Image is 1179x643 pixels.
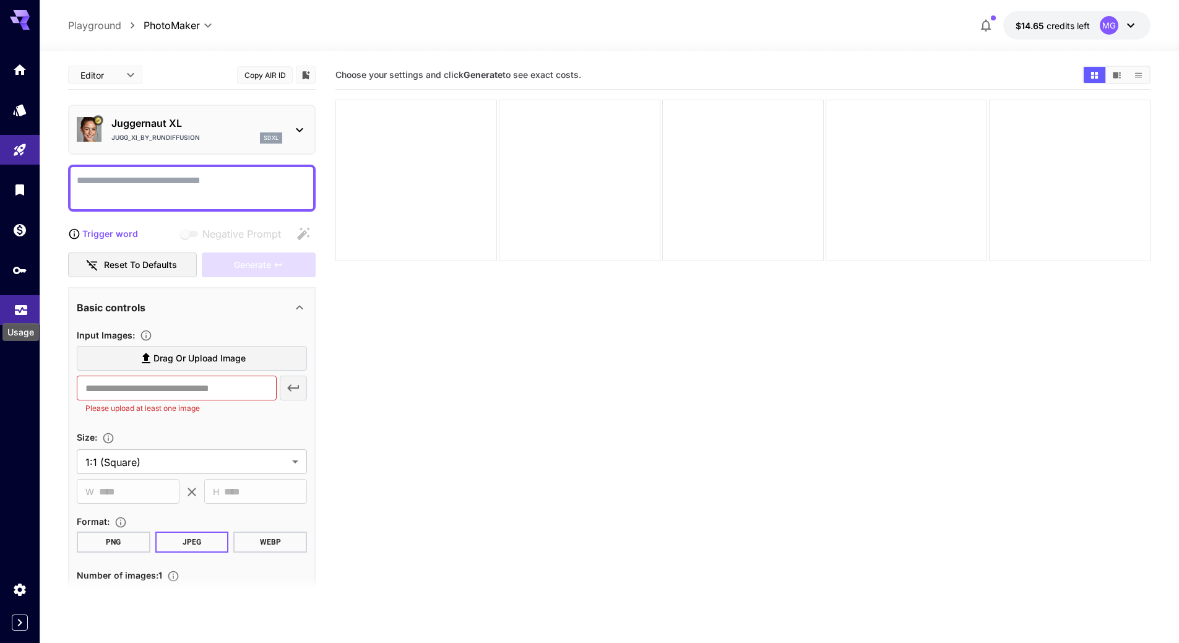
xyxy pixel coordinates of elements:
button: Show images in video view [1106,67,1128,83]
p: Please upload at least one image [85,402,268,415]
button: Reset to defaults [68,252,197,278]
span: Choose your settings and click to see exact costs. [335,69,581,80]
button: $14.6476MG [1003,11,1151,40]
button: JPEG [155,532,229,553]
div: Library [12,182,27,197]
div: MG [1100,16,1118,35]
p: Trigger word [82,227,138,240]
div: $14.6476 [1016,19,1090,32]
a: Playground [68,18,121,33]
p: Jugg_XI_by_RunDiffusion [111,133,200,142]
span: PhotoMaker [144,18,200,33]
span: Negative prompts are not compatible with the selected model. [178,226,291,241]
div: Show images in grid viewShow images in video viewShow images in list view [1082,66,1151,84]
button: PNG [77,532,150,553]
button: Add to library [300,67,311,82]
span: Format : [77,516,110,527]
div: Usage [2,323,39,341]
button: Specify how many images to generate in a single request. Each image generation will be charged se... [162,570,184,582]
button: Copy AIR ID [237,66,293,84]
button: Adjust the dimensions of the generated image by specifying its width and height in pixels, or sel... [97,432,119,444]
div: Certified Model – Vetted for best performance and includes a commercial license.Juggernaut XLJugg... [77,111,307,149]
div: Models [12,102,27,118]
span: Input Images : [77,330,135,340]
span: 1:1 (Square) [85,455,287,470]
span: H [213,485,219,499]
b: Generate [464,69,503,80]
label: Drag or upload image [77,346,307,371]
nav: breadcrumb [68,18,144,33]
div: Home [12,62,27,77]
span: Number of images : 1 [77,570,162,580]
div: Usage [14,301,28,316]
span: W [85,485,94,499]
span: Editor [80,69,119,82]
span: Drag or upload image [153,351,246,366]
p: sdxl [264,134,279,142]
button: Show images in list view [1128,67,1149,83]
button: Expand sidebar [12,615,28,631]
span: Size : [77,432,97,442]
button: WEBP [233,532,307,553]
button: Choose the file format for the output image. [110,516,132,529]
div: Basic controls [77,293,307,322]
div: Settings [12,582,27,597]
button: Upload a reference image to guide the result. This is needed for Image-to-Image or Inpainting. Su... [135,329,157,342]
span: Negative Prompt [202,227,281,241]
button: Trigger word [68,222,138,246]
div: Wallet [12,222,27,238]
button: Show images in grid view [1084,67,1105,83]
div: Playground [12,142,27,158]
span: credits left [1047,20,1090,31]
span: $14.65 [1016,20,1047,31]
p: Basic controls [77,300,145,315]
button: Certified Model – Vetted for best performance and includes a commercial license. [93,116,103,126]
p: Juggernaut XL [111,116,282,131]
div: API Keys [12,262,27,278]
